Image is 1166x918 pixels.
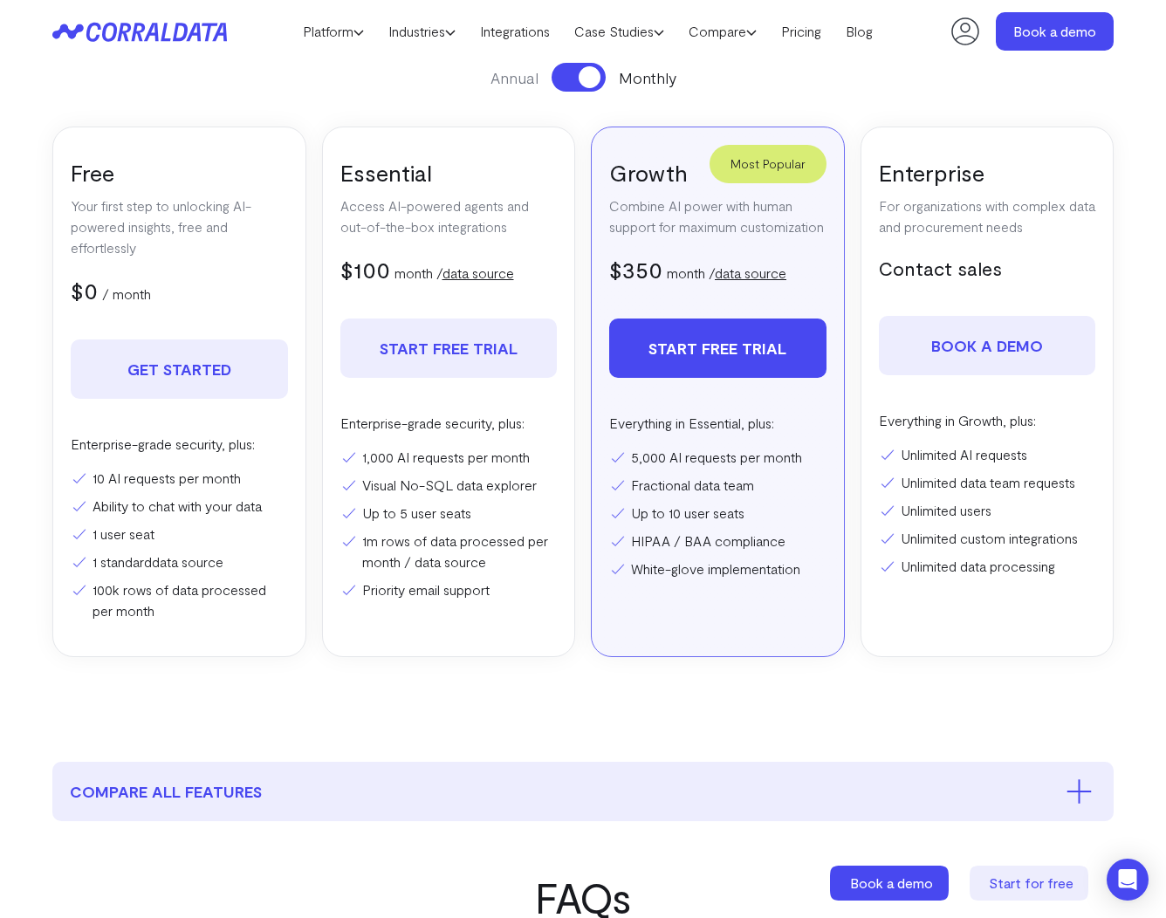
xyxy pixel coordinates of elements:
[376,18,468,45] a: Industries
[152,553,223,570] a: data source
[879,528,1096,549] li: Unlimited custom integrations
[340,531,558,572] li: 1m rows of data processed per month / data source
[879,158,1096,187] h3: Enterprise
[442,264,514,281] a: data source
[609,319,826,378] a: Start free trial
[609,531,826,551] li: HIPAA / BAA compliance
[609,447,826,468] li: 5,000 AI requests per month
[667,263,786,284] p: month /
[996,12,1114,51] a: Book a demo
[1107,859,1149,901] div: Open Intercom Messenger
[609,558,826,579] li: White-glove implementation
[609,195,826,237] p: Combine AI power with human support for maximum customization
[879,500,1096,521] li: Unlimited users
[71,524,288,545] li: 1 user seat
[340,503,558,524] li: Up to 5 user seats
[340,256,390,283] span: $100
[676,18,769,45] a: Compare
[102,284,151,305] p: / month
[52,762,1114,821] button: compare all features
[71,468,288,489] li: 10 AI requests per month
[830,866,952,901] a: Book a demo
[715,264,786,281] a: data source
[609,256,662,283] span: $350
[340,195,558,237] p: Access AI-powered agents and out-of-the-box integrations
[879,410,1096,431] p: Everything in Growth, plus:
[340,475,558,496] li: Visual No-SQL data explorer
[609,413,826,434] p: Everything in Essential, plus:
[879,316,1096,375] a: Book a demo
[879,472,1096,493] li: Unlimited data team requests
[71,158,288,187] h3: Free
[340,579,558,600] li: Priority email support
[291,18,376,45] a: Platform
[833,18,885,45] a: Blog
[769,18,833,45] a: Pricing
[71,496,288,517] li: Ability to chat with your data
[609,503,826,524] li: Up to 10 user seats
[879,195,1096,237] p: For organizations with complex data and procurement needs
[879,556,1096,577] li: Unlimited data processing
[71,195,288,258] p: Your first step to unlocking AI-powered insights, free and effortlessly
[71,579,288,621] li: 100k rows of data processed per month
[609,475,826,496] li: Fractional data team
[879,255,1096,281] h5: Contact sales
[71,551,288,572] li: 1 standard
[340,158,558,187] h3: Essential
[340,319,558,378] a: Start free trial
[970,866,1092,901] a: Start for free
[71,277,98,304] span: $0
[562,18,676,45] a: Case Studies
[468,18,562,45] a: Integrations
[879,444,1096,465] li: Unlimited AI requests
[710,145,826,183] div: Most Popular
[619,66,676,89] span: Monthly
[340,413,558,434] p: Enterprise-grade security, plus:
[989,874,1073,891] span: Start for free
[850,874,933,891] span: Book a demo
[71,434,288,455] p: Enterprise-grade security, plus:
[340,447,558,468] li: 1,000 AI requests per month
[394,263,514,284] p: month /
[609,158,826,187] h3: Growth
[490,66,538,89] span: Annual
[71,339,288,399] a: Get Started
